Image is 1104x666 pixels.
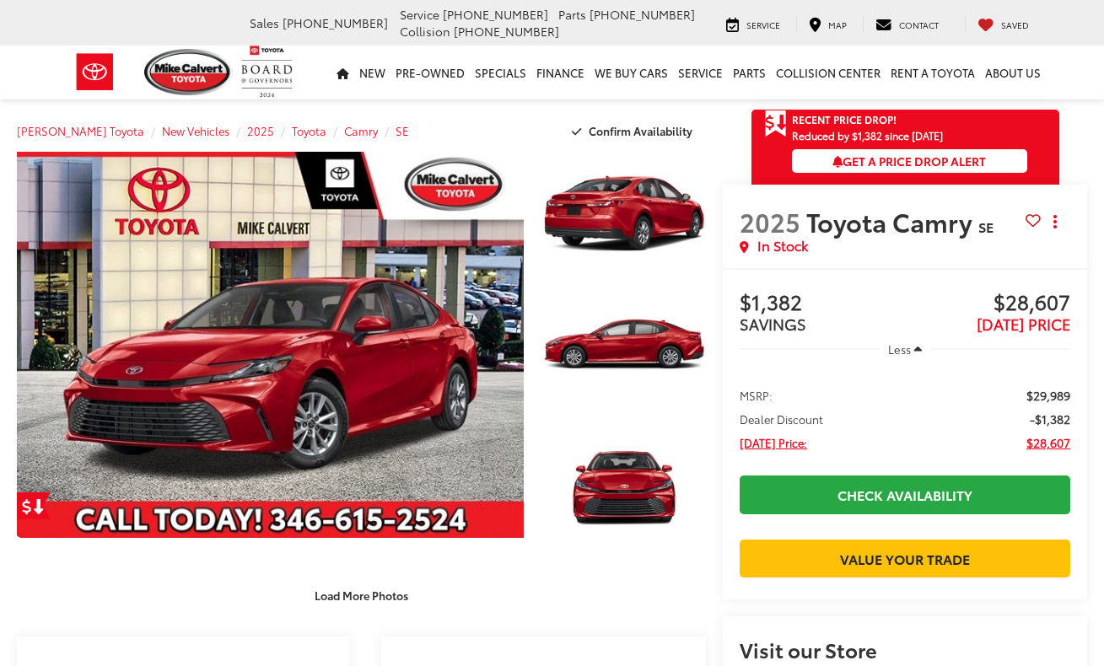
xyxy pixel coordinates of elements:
span: Parts [558,6,586,23]
a: 2025 [247,123,274,138]
a: My Saved Vehicles [965,15,1042,32]
h2: Visit our Store [740,638,1070,660]
a: Expand Photo 0 [17,152,524,538]
a: Camry [344,123,378,138]
span: SE [978,217,994,236]
a: Expand Photo 3 [542,416,706,538]
span: Confirm Availability [589,123,692,138]
span: Sales [250,14,279,31]
a: [PERSON_NAME] Toyota [17,123,144,138]
a: Home [331,46,354,99]
span: Collision [400,23,450,40]
span: Toyota Camry [806,203,978,239]
a: Map [796,15,859,32]
span: Get Price Drop Alert [765,110,787,138]
span: $1,382 [740,291,905,316]
button: Confirm Availability [563,116,707,146]
a: Specials [470,46,531,99]
a: SE [396,123,409,138]
span: SAVINGS [740,313,806,335]
span: [PHONE_NUMBER] [454,23,559,40]
a: Value Your Trade [740,540,1070,577]
a: Toyota [292,123,326,138]
button: Less [880,334,930,364]
a: Rent a Toyota [886,46,980,99]
a: Parts [728,46,771,99]
span: Reduced by $1,382 since [DATE] [792,130,1027,141]
span: Map [828,19,847,31]
a: Finance [531,46,590,99]
span: $28,607 [1026,434,1070,451]
span: -$1,382 [1030,411,1070,427]
img: Mike Calvert Toyota [144,49,234,95]
span: Contact [899,19,939,31]
a: WE BUY CARS [590,46,673,99]
a: Collision Center [771,46,886,99]
a: Service [673,46,728,99]
img: Toyota [63,45,127,99]
button: Actions [1041,207,1070,236]
img: 2025 Toyota Camry SE [541,282,708,408]
img: 2025 Toyota Camry SE [12,151,529,539]
span: [DATE] Price: [740,434,807,451]
span: Get a Price Drop Alert [832,153,986,169]
span: [DATE] PRICE [977,313,1070,335]
a: Check Availability [740,475,1070,513]
span: dropdown dots [1053,215,1057,228]
span: MSRP: [740,387,773,404]
span: Recent Price Drop! [792,112,897,126]
span: Service [400,6,439,23]
span: [PHONE_NUMBER] [283,14,388,31]
a: New [354,46,390,99]
span: Less [888,341,911,357]
img: 2025 Toyota Camry SE [541,150,708,276]
span: Service [746,19,780,31]
a: Expand Photo 1 [542,152,706,274]
span: $28,607 [905,291,1070,316]
a: Contact [863,15,951,32]
a: Get Price Drop Alert Recent Price Drop! [751,110,1059,130]
span: 2025 [740,203,800,239]
span: Saved [1001,19,1029,31]
span: [PHONE_NUMBER] [590,6,695,23]
a: Pre-Owned [390,46,470,99]
span: $29,989 [1026,387,1070,404]
span: In Stock [757,236,808,255]
a: About Us [980,46,1046,99]
a: Get Price Drop Alert [17,492,51,519]
span: Dealer Discount [740,411,823,427]
span: [PHONE_NUMBER] [443,6,548,23]
img: 2025 Toyota Camry SE [541,414,708,540]
a: Service [714,15,793,32]
button: Load More Photos [303,581,420,610]
a: New Vehicles [162,123,229,138]
a: Expand Photo 2 [542,283,706,406]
